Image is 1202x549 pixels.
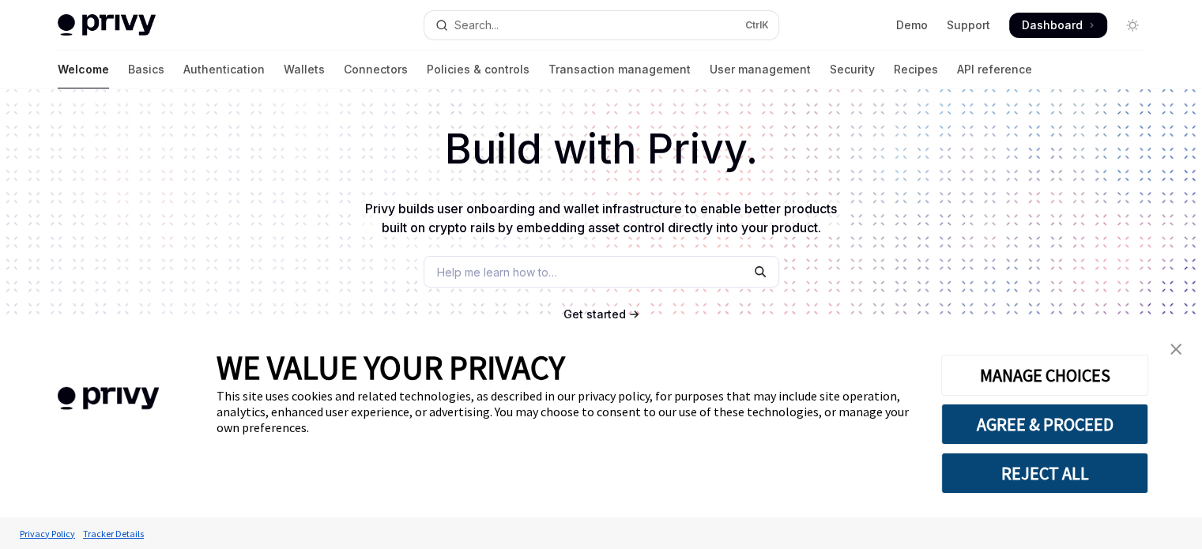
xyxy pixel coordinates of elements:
h1: Build with Privy. [25,118,1177,180]
a: Recipes [894,51,938,88]
span: Help me learn how to… [437,264,557,280]
a: Wallets [284,51,325,88]
span: Ctrl K [745,19,769,32]
a: Transaction management [548,51,691,88]
a: Get started [563,306,626,322]
img: close banner [1170,344,1181,355]
span: Privy builds user onboarding and wallet infrastructure to enable better products built on crypto ... [365,201,837,235]
a: Demo [896,17,928,33]
button: REJECT ALL [941,453,1148,494]
a: Support [947,17,990,33]
button: AGREE & PROCEED [941,404,1148,445]
div: This site uses cookies and related technologies, as described in our privacy policy, for purposes... [217,388,918,435]
a: Connectors [344,51,408,88]
button: MANAGE CHOICES [941,355,1148,396]
a: close banner [1160,333,1192,365]
a: Policies & controls [427,51,529,88]
a: Welcome [58,51,109,88]
a: Basics [128,51,164,88]
a: Authentication [183,51,265,88]
button: Toggle dark mode [1120,13,1145,38]
a: Security [830,51,875,88]
button: Open search [424,11,778,39]
div: Search... [454,16,499,35]
span: Dashboard [1022,17,1083,33]
img: company logo [24,364,193,433]
span: WE VALUE YOUR PRIVACY [217,347,565,388]
a: Tracker Details [79,520,148,547]
a: User management [710,51,811,88]
span: Get started [563,307,626,321]
a: API reference [957,51,1032,88]
img: light logo [58,14,156,36]
a: Dashboard [1009,13,1107,38]
a: Privacy Policy [16,520,79,547]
